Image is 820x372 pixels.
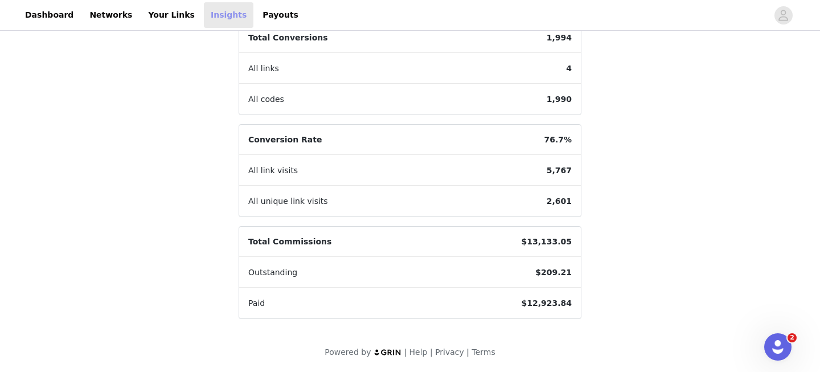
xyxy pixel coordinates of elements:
a: Help [409,348,428,357]
span: Total Conversions [239,23,337,53]
a: Your Links [141,2,202,28]
a: Privacy [435,348,464,357]
span: Total Commissions [239,227,341,257]
span: | [430,348,433,357]
a: Dashboard [18,2,80,28]
a: Payouts [256,2,305,28]
span: $209.21 [526,257,581,288]
iframe: Intercom live chat [764,333,792,361]
span: | [404,348,407,357]
span: All links [239,54,288,84]
span: 1,990 [538,84,581,115]
span: $12,923.84 [512,288,581,318]
span: 2 [788,333,797,342]
span: 5,767 [538,156,581,186]
span: 2,601 [538,186,581,216]
span: $13,133.05 [512,227,581,257]
span: 4 [557,54,581,84]
span: Conversion Rate [239,125,331,155]
a: Networks [83,2,139,28]
span: Paid [239,288,274,318]
span: 1,994 [538,23,581,53]
span: | [466,348,469,357]
span: All codes [239,84,293,115]
span: 76.7% [535,125,581,155]
span: All unique link visits [239,186,337,216]
img: logo [374,349,402,356]
div: avatar [778,6,789,24]
span: All link visits [239,156,307,186]
span: Powered by [325,348,371,357]
a: Insights [204,2,253,28]
a: Terms [471,348,495,357]
span: Outstanding [239,257,306,288]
